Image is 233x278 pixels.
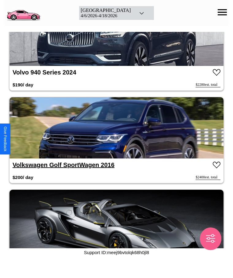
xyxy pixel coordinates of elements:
div: Give Feedback [3,127,7,151]
p: Support ID: meej9bvtolqk68h0jl8 [84,248,149,257]
div: $ 2280 est. total [196,82,220,87]
a: Volvo 940 Series 2024 [13,69,76,76]
img: logo [5,3,42,21]
h3: $ 200 / day [13,172,33,183]
div: $ 2400 est. total [196,175,220,180]
div: 4 / 6 / 2026 - 4 / 18 / 2026 [81,13,131,18]
h3: $ 190 / day [13,79,33,90]
a: Volkswagen Golf SportWagen 2016 [13,162,114,168]
div: [GEOGRAPHIC_DATA] [81,8,131,13]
